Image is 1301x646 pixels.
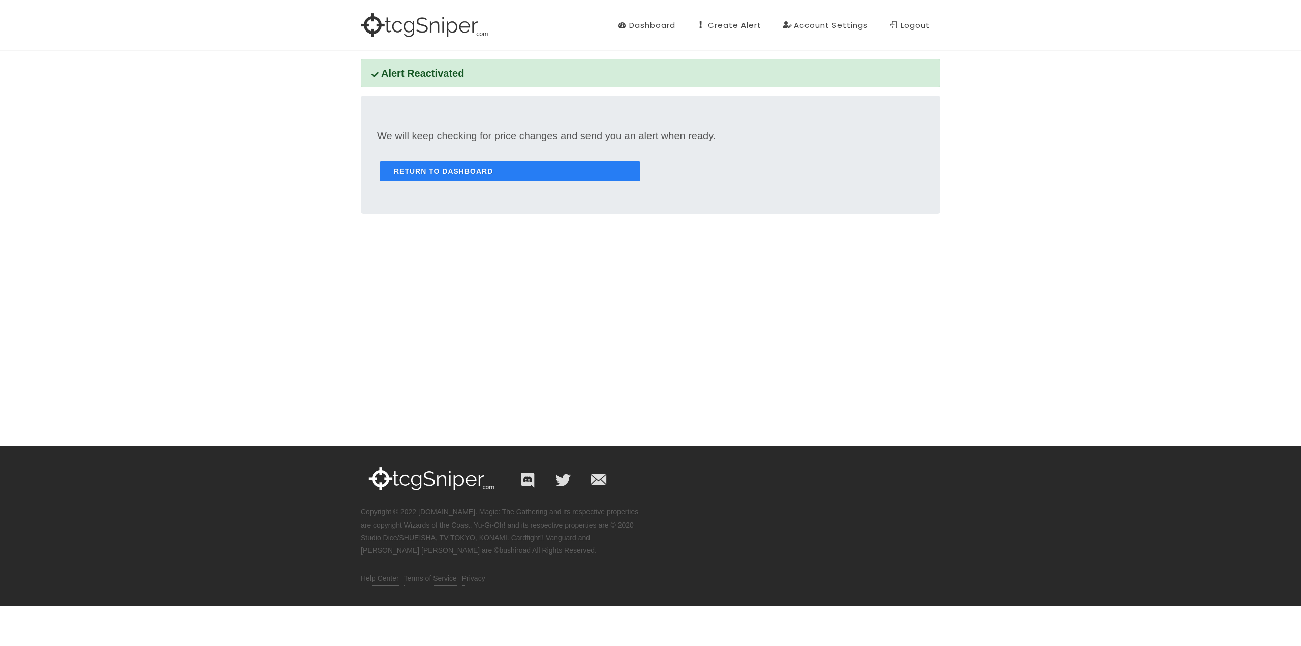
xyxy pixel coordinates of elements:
span: Return to Dashboard [394,161,493,181]
a: Privacy [462,572,485,586]
p: Copyright © 2022 [DOMAIN_NAME]. Magic: The Gathering and its respective properties are copyright ... [361,506,639,557]
a: Help Center [361,572,399,586]
p: We will keep checking for price changes and send you an alert when ready. [377,128,924,143]
div: Account Settings [783,20,868,31]
span: Alert Reactivated [371,68,464,79]
i: [EMAIL_ADDRESS][DOMAIN_NAME] [584,494,613,549]
a: Terms of Service [404,572,457,586]
div: Create Alert [697,20,761,31]
div: Logout [889,20,930,31]
a: Return to Dashboard [380,161,640,181]
div: Dashboard [618,20,675,31]
a: [EMAIL_ADDRESS][DOMAIN_NAME] [584,467,613,495]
